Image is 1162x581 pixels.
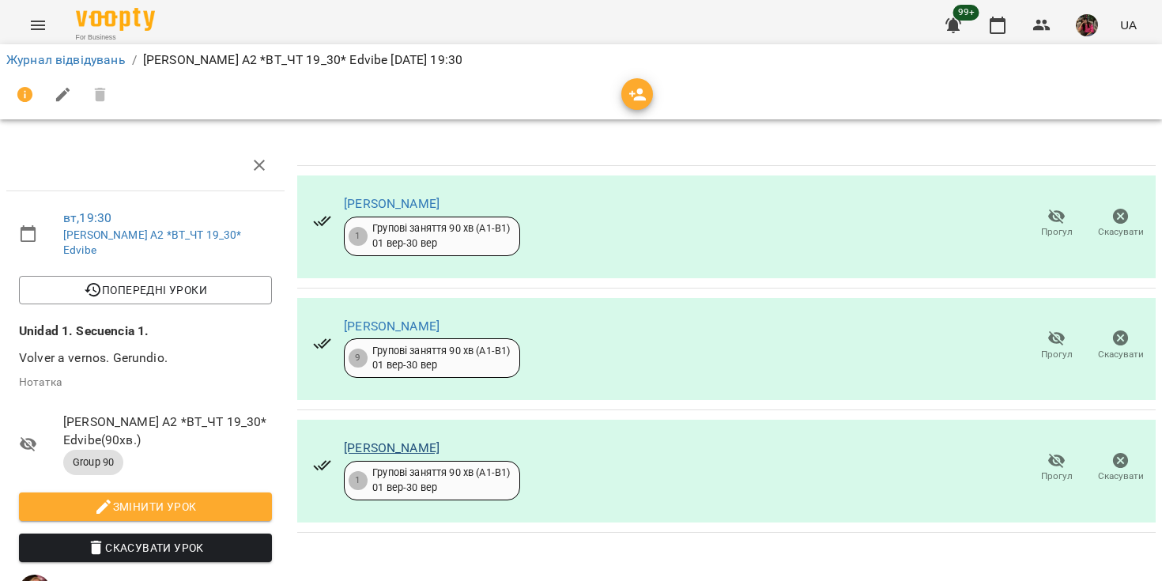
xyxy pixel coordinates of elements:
[349,349,368,368] div: 9
[132,51,137,70] li: /
[1041,470,1073,483] span: Прогул
[1098,348,1144,361] span: Скасувати
[32,538,259,557] span: Скасувати Урок
[1041,225,1073,239] span: Прогул
[76,8,155,31] img: Voopty Logo
[349,227,368,246] div: 1
[1024,323,1088,368] button: Прогул
[63,413,272,450] span: [PERSON_NAME] А2 *ВТ_ЧТ 19_30* Edvibe ( 90 хв. )
[372,466,510,495] div: Групові заняття 90 хв (А1-В1) 01 вер - 30 вер
[19,276,272,304] button: Попередні уроки
[349,471,368,490] div: 1
[1098,470,1144,483] span: Скасувати
[19,492,272,521] button: Змінити урок
[19,375,272,390] p: Нотатка
[143,51,462,70] p: [PERSON_NAME] А2 *ВТ_ЧТ 19_30* Edvibe [DATE] 19:30
[1088,323,1153,368] button: Скасувати
[32,497,259,516] span: Змінити урок
[19,349,272,368] p: Volver a vernos. Gerundio.
[1024,202,1088,246] button: Прогул
[372,221,510,251] div: Групові заняття 90 хв (А1-В1) 01 вер - 30 вер
[6,51,1156,70] nav: breadcrumb
[19,534,272,562] button: Скасувати Урок
[344,319,440,334] a: [PERSON_NAME]
[344,196,440,211] a: [PERSON_NAME]
[1114,10,1143,40] button: UA
[953,5,979,21] span: 99+
[1088,202,1153,246] button: Скасувати
[19,323,149,338] strong: Unidad 1. Secuencia 1.
[1098,225,1144,239] span: Скасувати
[1088,446,1153,490] button: Скасувати
[1041,348,1073,361] span: Прогул
[1024,446,1088,490] button: Прогул
[19,6,57,44] button: Menu
[1076,14,1098,36] img: 7105fa523d679504fad829f6fcf794f1.JPG
[63,210,111,225] a: вт , 19:30
[76,32,155,43] span: For Business
[1120,17,1137,33] span: UA
[6,52,126,67] a: Журнал відвідувань
[372,344,510,373] div: Групові заняття 90 хв (А1-В1) 01 вер - 30 вер
[344,440,440,455] a: [PERSON_NAME]
[63,455,123,470] span: Group 90
[63,228,241,257] a: [PERSON_NAME] А2 *ВТ_ЧТ 19_30* Edvibe
[32,281,259,300] span: Попередні уроки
